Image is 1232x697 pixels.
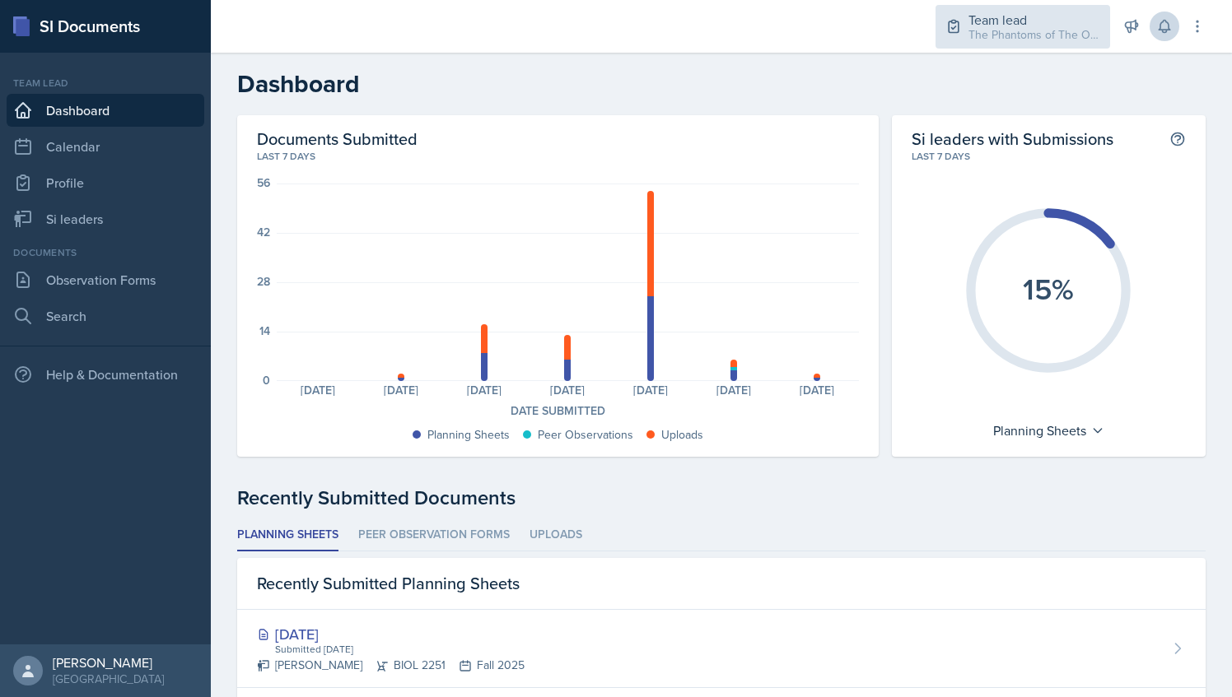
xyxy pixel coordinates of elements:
div: 28 [257,276,270,287]
div: 42 [257,226,270,238]
li: Peer Observation Forms [358,519,510,551]
li: Uploads [530,519,582,551]
div: [DATE] [776,384,859,396]
a: Calendar [7,130,204,163]
div: Help & Documentation [7,358,204,391]
div: 14 [259,325,270,337]
div: Submitted [DATE] [273,642,525,657]
div: Date Submitted [257,402,859,420]
div: Team lead [7,76,204,91]
div: Last 7 days [257,149,859,164]
div: Team lead [968,10,1100,30]
div: [GEOGRAPHIC_DATA] [53,671,164,687]
div: [PERSON_NAME] BIOL 2251 Fall 2025 [257,657,525,674]
li: Planning Sheets [237,519,338,551]
a: Profile [7,166,204,199]
a: [DATE] Submitted [DATE] [PERSON_NAME]BIOL 2251Fall 2025 [237,610,1206,688]
a: Search [7,300,204,332]
div: Uploads [661,426,703,444]
div: [DATE] [609,384,693,396]
div: Planning Sheets [985,417,1113,444]
div: 0 [263,374,270,386]
text: 15% [1023,267,1074,310]
a: Dashboard [7,94,204,127]
div: Planning Sheets [427,426,510,444]
div: Documents [7,245,204,260]
div: Peer Observations [538,426,633,444]
div: Last 7 days [912,149,1186,164]
div: [DATE] [360,384,443,396]
div: [DATE] [443,384,526,396]
h2: Si leaders with Submissions [912,128,1113,149]
div: 56 [257,177,270,188]
div: [DATE] [257,623,525,645]
a: Si leaders [7,202,204,235]
a: Observation Forms [7,263,204,296]
div: Recently Submitted Planning Sheets [237,558,1206,610]
div: Recently Submitted Documents [237,483,1206,513]
div: [PERSON_NAME] [53,654,164,671]
div: [DATE] [526,384,609,396]
h2: Dashboard [237,69,1206,99]
div: The Phantoms of The Opera / Fall 2025 [968,26,1100,44]
div: [DATE] [693,384,776,396]
div: [DATE] [277,384,360,396]
h2: Documents Submitted [257,128,859,149]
